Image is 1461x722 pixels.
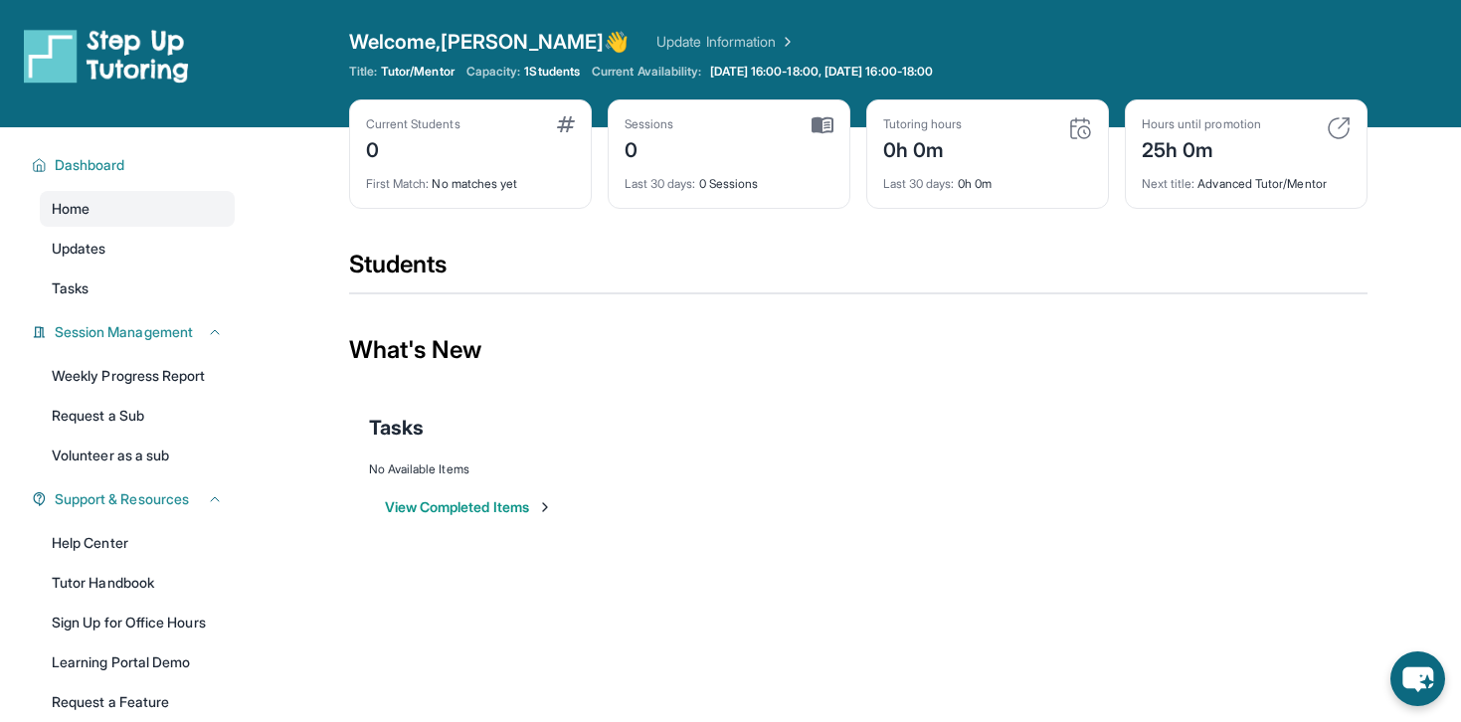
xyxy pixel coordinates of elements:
[366,164,575,192] div: No matches yet
[349,64,377,80] span: Title:
[883,176,955,191] span: Last 30 days :
[369,461,1348,477] div: No Available Items
[40,684,235,720] a: Request a Feature
[883,164,1092,192] div: 0h 0m
[1068,116,1092,140] img: card
[625,176,696,191] span: Last 30 days :
[381,64,455,80] span: Tutor/Mentor
[557,116,575,132] img: card
[524,64,580,80] span: 1 Students
[366,132,460,164] div: 0
[40,438,235,473] a: Volunteer as a sub
[40,525,235,561] a: Help Center
[349,28,630,56] span: Welcome, [PERSON_NAME] 👋
[883,132,963,164] div: 0h 0m
[366,116,460,132] div: Current Students
[656,32,796,52] a: Update Information
[55,489,189,509] span: Support & Resources
[625,132,674,164] div: 0
[40,358,235,394] a: Weekly Progress Report
[710,64,934,80] span: [DATE] 16:00-18:00, [DATE] 16:00-18:00
[24,28,189,84] img: logo
[385,497,553,517] button: View Completed Items
[40,644,235,680] a: Learning Portal Demo
[883,116,963,132] div: Tutoring hours
[625,164,833,192] div: 0 Sessions
[55,322,193,342] span: Session Management
[52,239,106,259] span: Updates
[40,271,235,306] a: Tasks
[349,306,1368,394] div: What's New
[40,231,235,267] a: Updates
[47,155,223,175] button: Dashboard
[52,278,89,298] span: Tasks
[52,199,90,219] span: Home
[1142,116,1261,132] div: Hours until promotion
[1142,164,1351,192] div: Advanced Tutor/Mentor
[592,64,701,80] span: Current Availability:
[706,64,938,80] a: [DATE] 16:00-18:00, [DATE] 16:00-18:00
[812,116,833,134] img: card
[47,322,223,342] button: Session Management
[349,249,1368,292] div: Students
[625,116,674,132] div: Sessions
[1327,116,1351,140] img: card
[40,398,235,434] a: Request a Sub
[47,489,223,509] button: Support & Resources
[40,565,235,601] a: Tutor Handbook
[776,32,796,52] img: Chevron Right
[466,64,521,80] span: Capacity:
[40,605,235,640] a: Sign Up for Office Hours
[1142,132,1261,164] div: 25h 0m
[369,414,424,442] span: Tasks
[55,155,125,175] span: Dashboard
[1142,176,1195,191] span: Next title :
[1390,651,1445,706] button: chat-button
[40,191,235,227] a: Home
[366,176,430,191] span: First Match :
